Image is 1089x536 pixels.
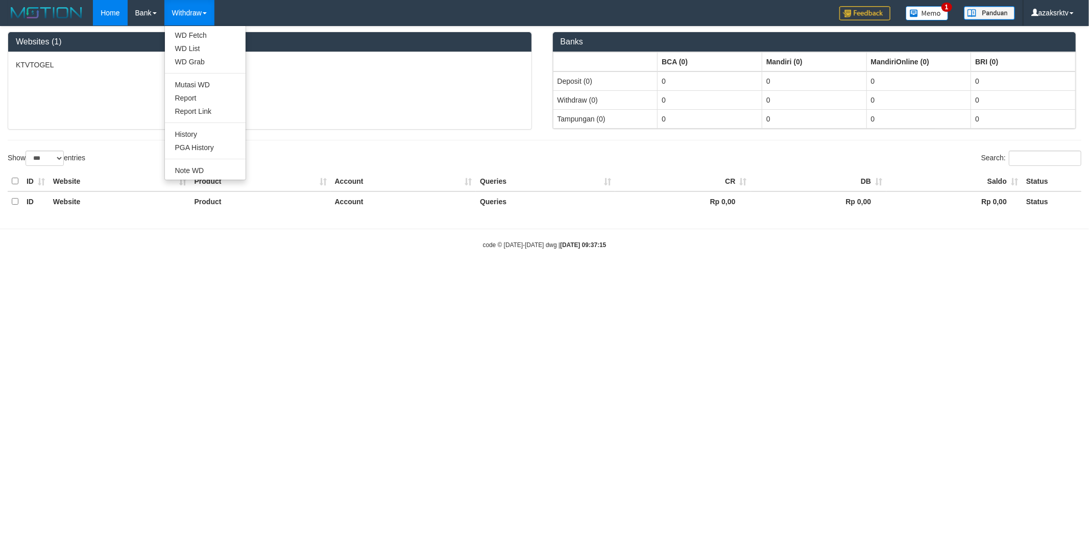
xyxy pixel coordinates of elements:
td: 0 [866,90,971,109]
th: Product [190,172,331,191]
a: Mutasi WD [165,78,246,91]
input: Search: [1009,151,1081,166]
td: Deposit (0) [553,71,658,91]
td: 0 [971,109,1076,128]
td: 0 [762,90,866,109]
label: Show entries [8,151,85,166]
th: Product [190,191,331,211]
th: Rp 0,00 [886,191,1022,211]
td: Tampungan (0) [553,109,658,128]
h3: Websites (1) [16,37,524,46]
td: 0 [971,71,1076,91]
small: code © [DATE]-[DATE] dwg | [483,241,607,249]
td: 0 [658,90,762,109]
a: Report [165,91,246,105]
th: Rp 0,00 [751,191,887,211]
img: panduan.png [964,6,1015,20]
label: Search: [981,151,1081,166]
th: Queries [476,191,615,211]
th: ID [22,191,49,211]
th: Group: activate to sort column ascending [553,52,658,71]
th: Group: activate to sort column ascending [762,52,866,71]
th: Group: activate to sort column ascending [971,52,1076,71]
select: Showentries [26,151,64,166]
td: 0 [658,109,762,128]
td: 0 [866,109,971,128]
th: Account [331,191,476,211]
strong: [DATE] 09:37:15 [560,241,606,249]
th: Rp 0,00 [615,191,751,211]
th: Group: activate to sort column ascending [658,52,762,71]
th: Status [1022,172,1081,191]
img: MOTION_logo.png [8,5,85,20]
td: 0 [762,71,866,91]
img: Button%20Memo.svg [906,6,949,20]
th: Saldo [886,172,1022,191]
td: 0 [658,71,762,91]
a: WD Grab [165,55,246,68]
th: Website [49,191,190,211]
a: History [165,128,246,141]
th: Status [1022,191,1081,211]
h3: Banks [561,37,1069,46]
img: Feedback.jpg [839,6,890,20]
th: ID [22,172,49,191]
th: DB [751,172,887,191]
th: Queries [476,172,615,191]
span: 1 [941,3,952,12]
th: CR [615,172,751,191]
th: Group: activate to sort column ascending [866,52,971,71]
td: 0 [762,109,866,128]
th: Website [49,172,190,191]
a: PGA History [165,141,246,154]
p: KTVTOGEL [16,60,524,70]
a: Note WD [165,164,246,177]
td: Withdraw (0) [553,90,658,109]
td: 0 [866,71,971,91]
a: WD Fetch [165,29,246,42]
a: WD List [165,42,246,55]
th: Account [331,172,476,191]
a: Report Link [165,105,246,118]
td: 0 [971,90,1076,109]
